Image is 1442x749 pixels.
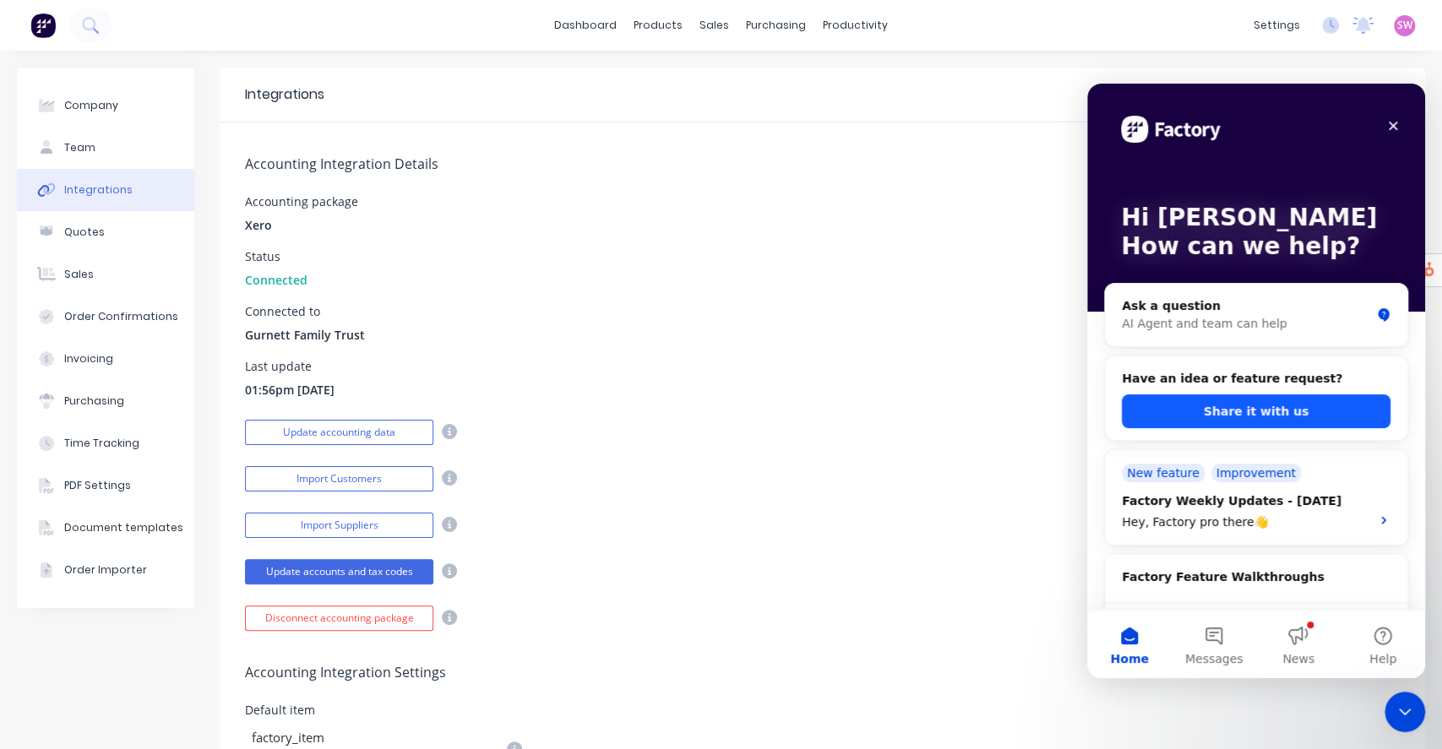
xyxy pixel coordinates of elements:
[245,306,365,318] div: Connected to
[17,338,194,380] button: Invoicing
[245,513,433,538] button: Import Suppliers
[245,420,433,445] button: Update accounting data
[64,520,183,535] div: Document templates
[64,436,139,451] div: Time Tracking
[245,271,307,289] span: Connected
[737,13,814,38] div: purchasing
[64,182,133,198] div: Integrations
[17,549,194,591] button: Order Importer
[1245,13,1309,38] div: settings
[245,704,522,716] div: Default item
[64,309,178,324] div: Order Confirmations
[64,267,94,282] div: Sales
[691,13,737,38] div: sales
[17,296,194,338] button: Order Confirmations
[546,13,625,38] a: dashboard
[245,665,1400,681] h5: Accounting Integration Settings
[1087,84,1425,678] iframe: Intercom live chat
[64,351,113,366] div: Invoicing
[1397,18,1412,33] span: SW
[64,562,147,578] div: Order Importer
[245,605,433,631] button: Disconnect accounting package
[17,464,194,507] button: PDF Settings
[245,466,433,491] button: Import Customers
[245,361,335,372] div: Last update
[30,13,56,38] img: Factory
[64,225,105,240] div: Quotes
[1385,692,1425,732] iframe: Intercom live chat
[17,84,194,127] button: Company
[17,422,194,464] button: Time Tracking
[245,84,324,105] div: Integrations
[245,559,433,584] button: Update accounts and tax codes
[64,98,118,113] div: Company
[17,211,194,253] button: Quotes
[245,196,358,208] div: Accounting package
[245,381,335,399] span: 01:56pm [DATE]
[17,169,194,211] button: Integrations
[64,140,95,155] div: Team
[245,216,272,234] span: Xero
[64,393,124,409] div: Purchasing
[245,251,307,263] div: Status
[625,13,691,38] div: products
[17,380,194,422] button: Purchasing
[17,127,194,169] button: Team
[245,326,365,344] span: Gurnett Family Trust
[17,507,194,549] button: Document templates
[245,156,1400,172] h5: Accounting Integration Details
[64,478,131,493] div: PDF Settings
[814,13,896,38] div: productivity
[17,253,194,296] button: Sales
